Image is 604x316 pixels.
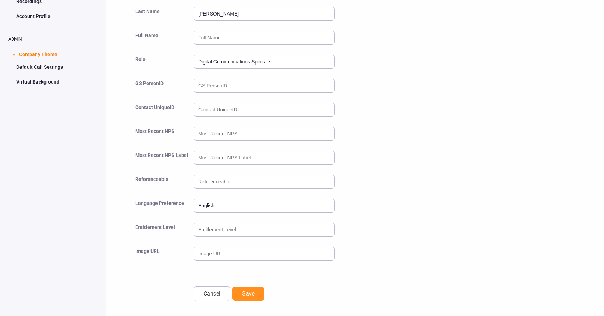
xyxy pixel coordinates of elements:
[130,245,194,269] div: Image URL
[194,7,335,21] input: Last Name
[194,31,335,45] input: Full Name
[194,151,335,165] input: Most Recent NPS Label
[130,125,194,149] div: Most Recent NPS
[194,175,335,189] input: Referenceable
[130,221,194,245] div: Entitlement Level
[130,197,194,221] div: Language Preference
[194,79,335,93] input: GS PersonID
[194,127,335,141] input: Most Recent NPS
[130,101,194,125] div: Contact UniqueID
[8,75,97,89] a: Virtual Background
[130,173,194,197] div: Referenceable
[232,286,265,301] button: Save
[194,247,335,261] input: Image URL
[8,37,97,42] h2: ADMIN
[130,149,194,173] div: Most Recent NPS Label
[8,10,97,23] a: Account Profile
[130,53,194,77] div: Role
[130,29,194,53] div: Full Name
[10,53,17,56] span: >
[194,55,335,69] input: Role
[8,60,97,74] a: Default Call Settings
[19,47,57,60] span: Company Theme
[194,103,335,117] input: Contact UniqueID
[194,286,230,301] a: Cancel
[194,223,335,237] input: Entitlement Level
[130,77,194,101] div: GS PersonID
[130,5,194,29] div: Last Name
[194,199,335,213] input: Language Preference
